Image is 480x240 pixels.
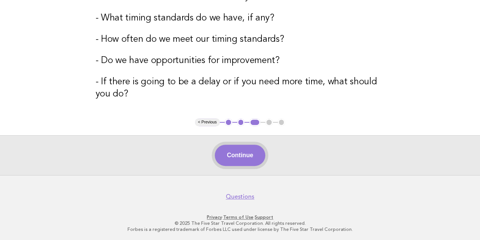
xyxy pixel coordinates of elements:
a: Privacy [207,215,222,220]
a: Questions [226,193,254,201]
p: · · [11,214,469,220]
button: < Previous [195,118,220,126]
button: 1 [225,118,232,126]
button: 3 [249,118,260,126]
p: Forbes is a registered trademark of Forbes LLC used under license by The Five Star Travel Corpora... [11,226,469,232]
button: Continue [215,145,265,166]
a: Support [255,215,273,220]
p: © 2025 The Five Star Travel Corporation. All rights reserved. [11,220,469,226]
button: 2 [237,118,245,126]
h3: - Do we have opportunities for improvement? [96,55,385,67]
h3: - What timing standards do we have, if any? [96,12,385,24]
h3: - How often do we meet our timing standards? [96,33,385,46]
h3: - If there is going to be a delay or if you need more time, what should you do? [96,76,385,100]
a: Terms of Use [223,215,253,220]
